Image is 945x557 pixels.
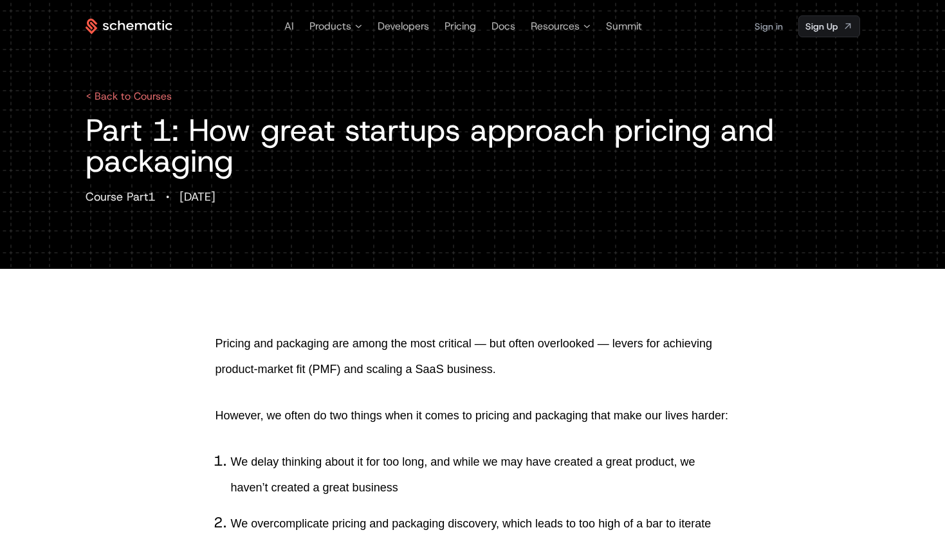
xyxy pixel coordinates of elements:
[755,16,783,37] a: Sign in
[531,19,580,34] span: Resources
[86,114,860,176] h1: Part 1: How great startups approach pricing and packaging
[179,191,216,203] div: [DATE]
[231,449,730,500] p: We delay thinking about it for too long, and while we may have created a great product, we haven’...
[491,19,515,33] a: Docs
[284,19,294,33] a: AI
[166,187,169,207] div: ·
[445,19,476,33] a: Pricing
[805,20,838,33] span: Sign Up
[86,89,172,103] a: < Back to Courses
[86,191,156,203] div: Course Part 1
[231,511,730,536] p: We overcomplicate pricing and packaging discovery, which leads to too high of a bar to iterate
[216,403,730,428] p: However, we often do two things when it comes to pricing and packaging that make our lives harder:
[216,331,730,382] p: Pricing and packaging are among the most critical — but often overlooked — levers for achieving p...
[309,19,351,34] span: Products
[798,15,860,37] a: [object Object]
[378,19,429,33] a: Developers
[606,19,642,33] a: Summit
